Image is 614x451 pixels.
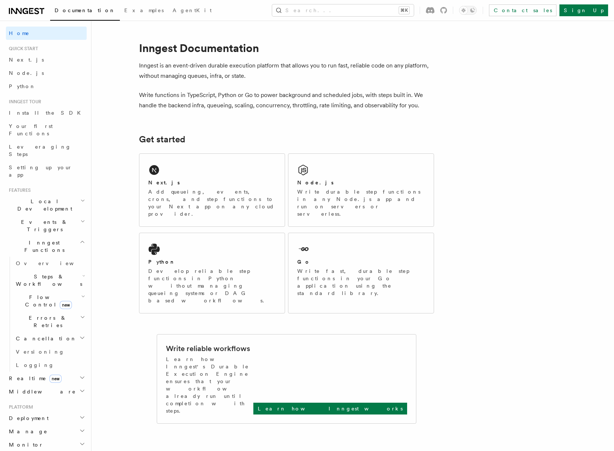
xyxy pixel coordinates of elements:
[6,404,33,410] span: Platform
[272,4,414,16] button: Search...⌘K
[139,60,434,81] p: Inngest is an event-driven durable execution platform that allows you to run fast, reliable code ...
[168,2,216,20] a: AgentKit
[9,110,85,116] span: Install the SDK
[6,414,49,422] span: Deployment
[6,375,62,382] span: Realtime
[9,30,30,37] span: Home
[6,46,38,52] span: Quick start
[13,270,87,291] button: Steps & Workflows
[288,233,434,313] a: GoWrite fast, durable step functions in your Go application using the standard library.
[6,140,87,161] a: Leveraging Steps
[148,188,276,218] p: Add queueing, events, crons, and step functions to your Next app on any cloud provider.
[6,412,87,425] button: Deployment
[148,267,276,304] p: Develop reliable step functions in Python without managing queueing systems or DAG based workflows.
[148,258,176,266] h2: Python
[6,425,87,438] button: Manage
[13,345,87,358] a: Versioning
[6,161,87,181] a: Setting up your app
[166,355,253,414] p: Learn how Inngest's Durable Execution Engine ensures that your workflow already run until complet...
[166,343,250,354] h2: Write reliable workflows
[399,7,409,14] kbd: ⌘K
[253,403,407,414] a: Learn how Inngest works
[13,332,87,345] button: Cancellation
[489,4,556,16] a: Contact sales
[6,372,87,385] button: Realtimenew
[13,273,82,288] span: Steps & Workflows
[6,428,48,435] span: Manage
[297,258,311,266] h2: Go
[139,41,434,55] h1: Inngest Documentation
[6,53,87,66] a: Next.js
[9,57,44,63] span: Next.js
[120,2,168,20] a: Examples
[49,375,62,383] span: new
[16,260,92,266] span: Overview
[13,291,87,311] button: Flow Controlnew
[6,99,41,105] span: Inngest tour
[148,179,180,186] h2: Next.js
[13,257,87,270] a: Overview
[559,4,608,16] a: Sign Up
[13,314,80,329] span: Errors & Retries
[16,362,54,368] span: Logging
[6,198,80,212] span: Local Development
[139,134,185,145] a: Get started
[297,179,334,186] h2: Node.js
[6,66,87,80] a: Node.js
[9,164,72,178] span: Setting up your app
[6,257,87,372] div: Inngest Functions
[6,187,31,193] span: Features
[258,405,403,412] p: Learn how Inngest works
[139,233,285,313] a: PythonDevelop reliable step functions in Python without managing queueing systems or DAG based wo...
[9,123,53,136] span: Your first Functions
[139,153,285,227] a: Next.jsAdd queueing, events, crons, and step functions to your Next app on any cloud provider.
[55,7,115,13] span: Documentation
[297,188,425,218] p: Write durable step functions in any Node.js app and run on servers or serverless.
[139,90,434,111] p: Write functions in TypeScript, Python or Go to power background and scheduled jobs, with steps bu...
[60,301,72,309] span: new
[16,349,65,355] span: Versioning
[6,27,87,40] a: Home
[6,195,87,215] button: Local Development
[6,385,87,398] button: Middleware
[297,267,425,297] p: Write fast, durable step functions in your Go application using the standard library.
[13,358,87,372] a: Logging
[9,70,44,76] span: Node.js
[13,311,87,332] button: Errors & Retries
[6,119,87,140] a: Your first Functions
[288,153,434,227] a: Node.jsWrite durable step functions in any Node.js app and run on servers or serverless.
[6,80,87,93] a: Python
[13,294,81,308] span: Flow Control
[173,7,212,13] span: AgentKit
[6,239,80,254] span: Inngest Functions
[459,6,477,15] button: Toggle dark mode
[6,441,44,448] span: Monitor
[6,218,80,233] span: Events & Triggers
[13,335,77,342] span: Cancellation
[6,236,87,257] button: Inngest Functions
[9,144,71,157] span: Leveraging Steps
[6,215,87,236] button: Events & Triggers
[124,7,164,13] span: Examples
[9,83,36,89] span: Python
[6,106,87,119] a: Install the SDK
[6,388,76,395] span: Middleware
[50,2,120,21] a: Documentation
